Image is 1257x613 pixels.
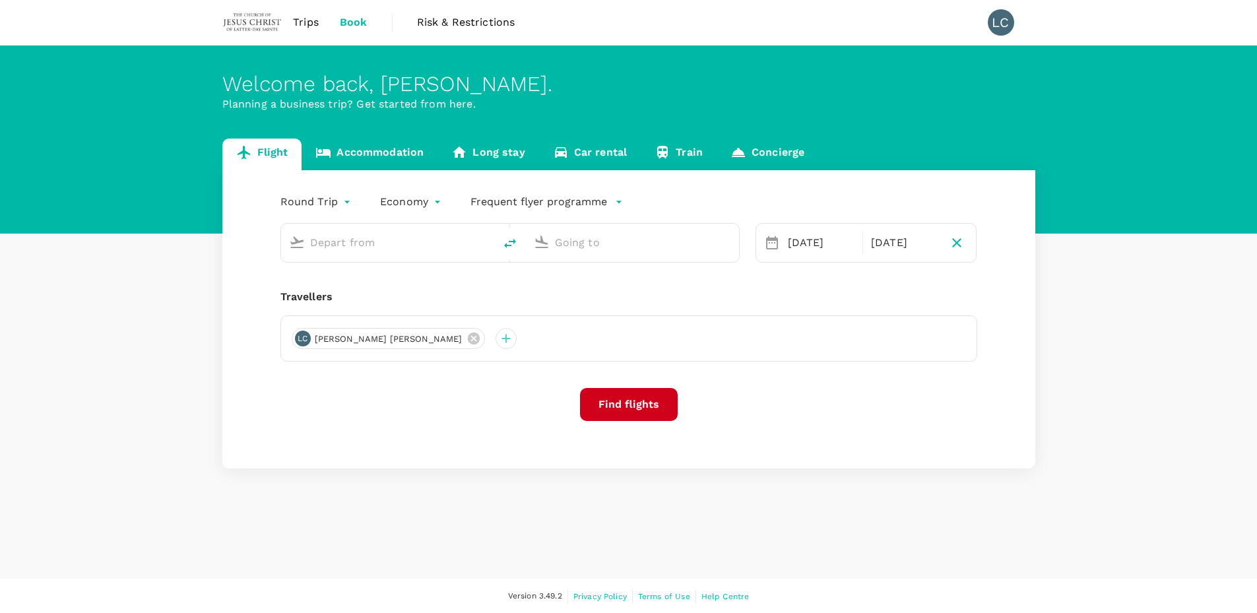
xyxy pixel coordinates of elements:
[292,328,485,349] div: LC[PERSON_NAME] [PERSON_NAME]
[470,194,607,210] p: Frequent flyer programme
[307,333,470,346] span: [PERSON_NAME] [PERSON_NAME]
[638,592,690,601] span: Terms of Use
[340,15,368,30] span: Book
[222,96,1035,112] p: Planning a business trip? Get started from here.
[508,590,562,603] span: Version 3.49.2
[280,289,977,305] div: Travellers
[470,194,623,210] button: Frequent flyer programme
[485,241,488,243] button: Open
[866,230,943,256] div: [DATE]
[295,331,311,346] div: LC
[280,191,354,212] div: Round Trip
[380,191,444,212] div: Economy
[701,592,750,601] span: Help Centre
[717,139,818,170] a: Concierge
[437,139,538,170] a: Long stay
[638,589,690,604] a: Terms of Use
[222,8,283,37] img: The Malaysian Church of Jesus Christ of Latter-day Saints
[555,232,711,253] input: Going to
[641,139,717,170] a: Train
[222,72,1035,96] div: Welcome back , [PERSON_NAME] .
[580,388,678,421] button: Find flights
[293,15,319,30] span: Trips
[573,589,627,604] a: Privacy Policy
[417,15,515,30] span: Risk & Restrictions
[494,228,526,259] button: delete
[222,139,302,170] a: Flight
[573,592,627,601] span: Privacy Policy
[310,232,467,253] input: Depart from
[988,9,1014,36] div: LC
[701,589,750,604] a: Help Centre
[302,139,437,170] a: Accommodation
[730,241,732,243] button: Open
[539,139,641,170] a: Car rental
[783,230,860,256] div: [DATE]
